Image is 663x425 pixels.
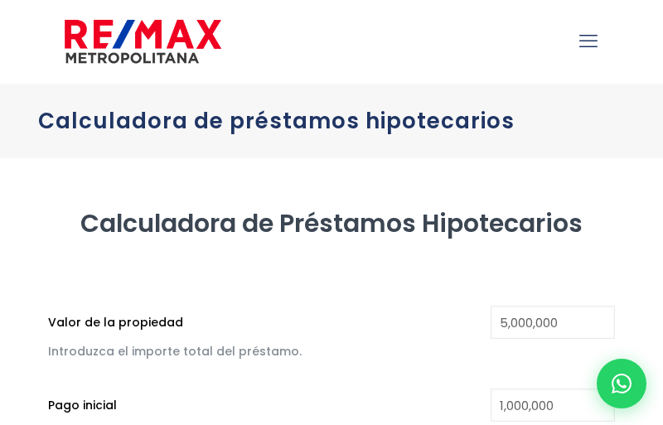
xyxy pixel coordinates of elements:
a: mobile menu [574,27,603,56]
h1: Calculadora de préstamos hipotecarios [38,109,625,133]
h2: Calculadora de Préstamos Hipotecarios [48,208,615,239]
label: Pago inicial [48,397,117,414]
img: remax-metropolitana-logo [65,17,221,66]
label: Valor de la propiedad [48,314,183,331]
input: RD$ [491,306,615,339]
span: Introduzca el importe total del préstamo. [48,343,302,360]
input: RD$ [491,389,615,422]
